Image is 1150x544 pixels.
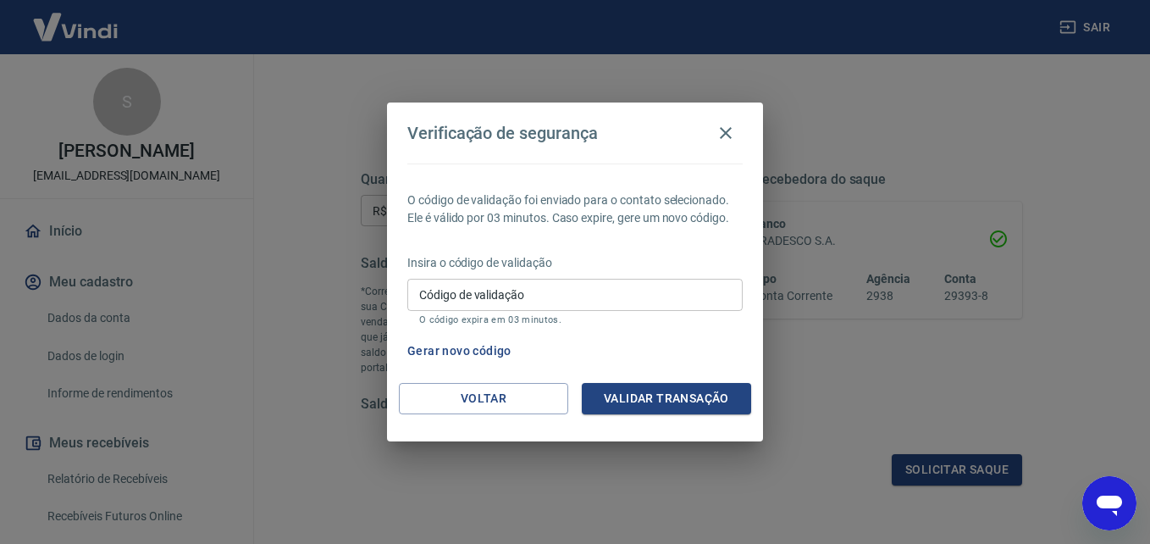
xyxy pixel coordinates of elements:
[407,192,743,227] p: O código de validação foi enviado para o contato selecionado. Ele é válido por 03 minutos. Caso e...
[401,336,518,367] button: Gerar novo código
[1082,476,1136,530] iframe: Botão para abrir a janela de mensagens
[407,254,743,272] p: Insira o código de validação
[419,314,731,325] p: O código expira em 03 minutos.
[399,383,568,414] button: Voltar
[407,123,598,143] h4: Verificação de segurança
[582,383,751,414] button: Validar transação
